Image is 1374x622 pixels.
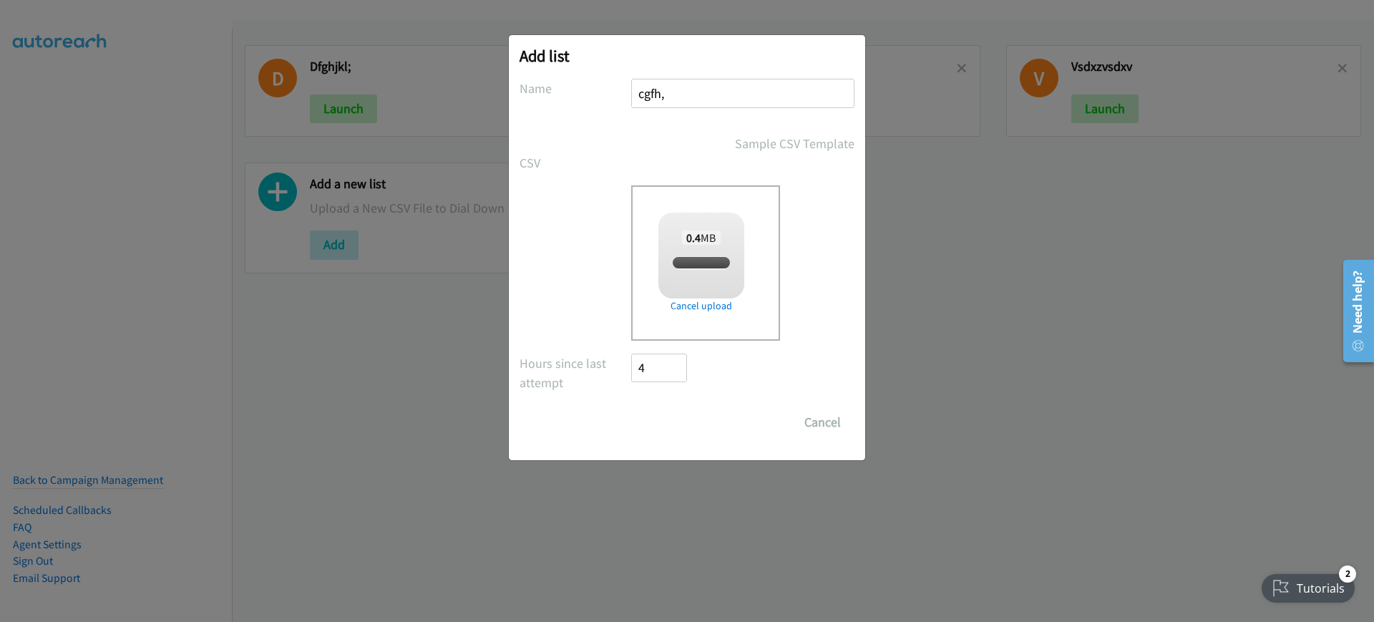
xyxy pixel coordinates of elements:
a: Sample CSV Template [735,134,854,153]
iframe: Checklist [1253,560,1363,611]
iframe: Resource Center [1332,254,1374,368]
span: split_1.csv [677,256,725,270]
label: CSV [520,153,631,172]
label: Hours since last attempt [520,354,631,392]
span: MB [682,230,721,245]
button: Cancel [791,408,854,437]
strong: 0.4 [686,230,701,245]
a: Cancel upload [658,298,744,314]
label: Name [520,79,631,98]
h2: Add list [520,46,854,66]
